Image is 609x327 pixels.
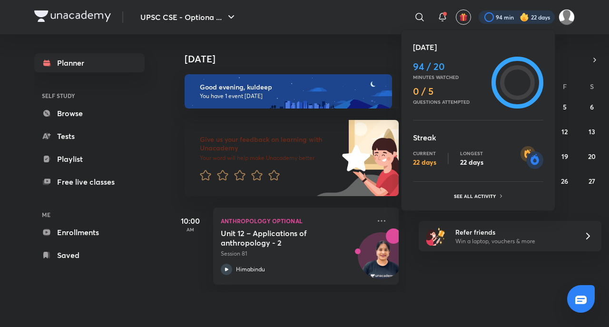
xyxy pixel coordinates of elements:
h5: Streak [413,132,543,143]
p: Minutes watched [413,74,488,80]
p: See all activity [454,193,498,199]
h5: [DATE] [413,41,543,53]
img: streak [521,146,543,169]
p: 22 days [413,158,436,167]
h4: 94 / 20 [413,61,488,72]
p: Current [413,150,436,156]
p: Questions attempted [413,99,488,105]
h4: 0 / 5 [413,86,488,97]
p: 22 days [460,158,483,167]
p: Longest [460,150,483,156]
